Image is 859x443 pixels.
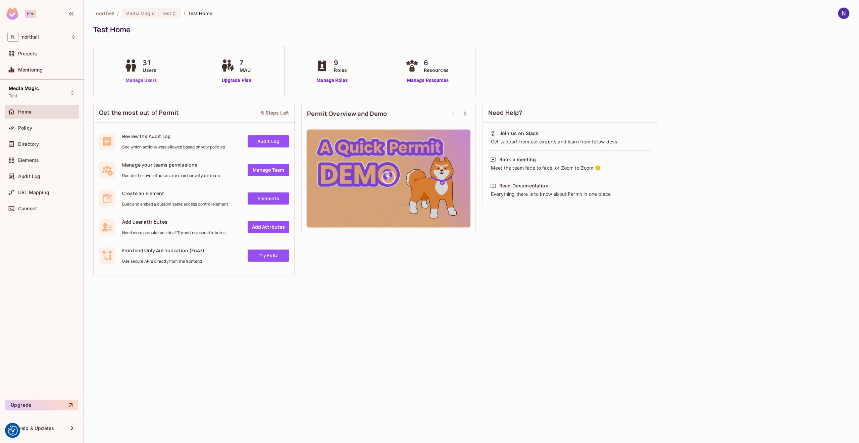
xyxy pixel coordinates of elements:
[248,164,289,176] a: Manage Team
[18,174,40,179] span: Audit Log
[18,51,37,56] span: Projects
[99,108,179,117] span: Get the most out of Permit
[314,77,350,84] a: Manage Roles
[499,182,549,189] div: Read Documentation
[490,138,649,145] div: Get support from out experts and learn from fellow devs
[96,10,114,16] span: the active workspace
[424,67,449,74] span: Resources
[8,426,18,436] button: Consent Preferences
[18,125,32,131] span: Policy
[240,67,251,74] span: MAU
[18,109,32,115] span: Home
[248,192,289,205] a: Elements
[838,8,849,19] img: Nigel Charlton
[143,67,156,74] span: Users
[334,67,347,74] span: Roles
[122,230,225,235] span: Need more granular policies? Try adding user attributes
[184,10,185,16] li: /
[9,86,39,91] span: Media Magic
[404,77,452,84] a: Manage Resources
[122,144,225,150] span: See which actions were allowed based on your policies
[122,162,220,168] span: Manage your teams permissions
[162,10,172,16] span: Test
[25,10,36,18] div: Pro
[261,109,289,116] div: 5 Steps Left
[122,259,204,264] span: Use secure API's directly from the frontend
[248,135,289,147] a: Audit Log
[143,58,156,68] span: 31
[499,156,536,163] div: Book a meeting
[5,400,78,410] button: Upgrade
[18,426,54,431] span: Help & Updates
[18,206,37,211] span: Connect
[240,58,251,68] span: 7
[122,202,228,207] span: Build and embed a customizable access control element
[157,11,159,16] span: :
[93,25,846,35] div: Test Home
[122,219,225,225] span: Add user attributes
[122,247,204,254] span: Frontend Only Authorization (FoAz)
[9,93,17,99] span: Test
[18,158,39,163] span: Elements
[7,32,18,42] span: N
[125,10,154,16] span: Media Magic
[18,141,39,147] span: Directory
[117,10,119,16] li: /
[122,77,160,84] a: Manage Users
[248,250,289,262] a: Try FoAz
[122,173,220,178] span: Decide the level of access for members of your team
[188,10,212,16] span: Test Home
[499,130,538,137] div: Join us on Slack
[307,109,387,118] span: Permit Overview and Demo
[122,190,228,196] span: Create an Element
[488,108,522,117] span: Need Help?
[248,221,289,233] a: Add Attrbutes
[18,190,49,195] span: URL Mapping
[334,58,347,68] span: 9
[219,77,254,84] a: Upgrade Plan
[424,58,449,68] span: 6
[490,191,649,197] div: Everything there is to know about Permit in one place
[122,133,225,139] span: Review the Audit Log
[22,34,39,40] span: Workspace: northell
[490,165,649,171] div: Meet the team face to face, or Zoom to Zoom 😉
[6,7,18,20] img: SReyMgAAAABJRU5ErkJggg==
[18,67,43,73] span: Monitoring
[8,426,18,436] img: Revisit consent button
